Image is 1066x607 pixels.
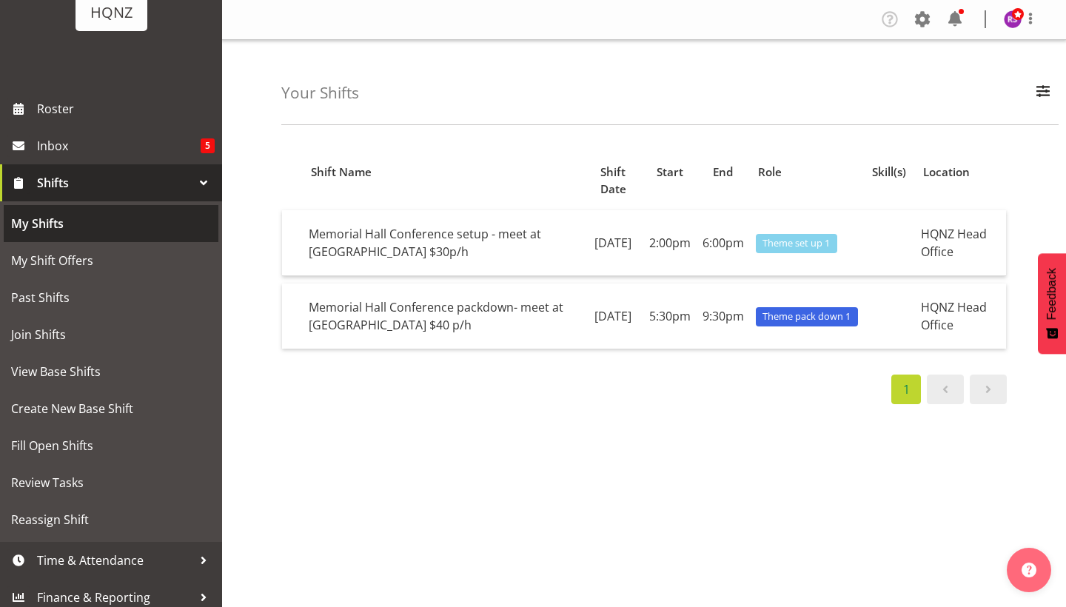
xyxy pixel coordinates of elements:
span: Shift Name [311,164,372,181]
span: Shift Date [591,164,634,198]
span: My Shifts [11,212,211,235]
a: Past Shifts [4,279,218,316]
span: Theme set up 1 [762,236,830,250]
div: HQNZ [90,1,133,24]
a: Review Tasks [4,464,218,501]
span: Join Shifts [11,323,211,346]
span: Reassign Shift [11,509,211,531]
td: [DATE] [583,284,643,349]
td: HQNZ Head Office [915,284,1006,349]
td: [DATE] [583,210,643,276]
span: Fill Open Shifts [11,435,211,457]
td: 9:30pm [697,284,750,349]
span: Roster [37,98,215,120]
a: Join Shifts [4,316,218,353]
span: Inbox [37,135,201,157]
span: Theme pack down 1 [762,309,851,323]
a: My Shifts [4,205,218,242]
span: Create New Base Shift [11,398,211,420]
td: HQNZ Head Office [915,210,1006,276]
a: Fill Open Shifts [4,427,218,464]
span: Feedback [1045,268,1059,320]
span: Role [758,164,782,181]
button: Feedback - Show survey [1038,253,1066,354]
span: 5 [201,138,215,153]
span: Review Tasks [11,472,211,494]
td: 5:30pm [643,284,697,349]
span: Location [923,164,970,181]
span: End [713,164,733,181]
button: Filter Employees [1028,77,1059,110]
td: Memorial Hall Conference setup - meet at [GEOGRAPHIC_DATA] $30p/h [303,210,583,276]
span: Shifts [37,172,192,194]
h4: Your Shifts [281,84,359,101]
span: Start [657,164,683,181]
a: My Shift Offers [4,242,218,279]
span: View Base Shifts [11,360,211,383]
td: 6:00pm [697,210,750,276]
span: Time & Attendance [37,549,192,571]
a: Create New Base Shift [4,390,218,427]
span: Past Shifts [11,286,211,309]
a: View Base Shifts [4,353,218,390]
td: Memorial Hall Conference packdown- meet at [GEOGRAPHIC_DATA] $40 p/h [303,284,583,349]
img: help-xxl-2.png [1022,563,1036,577]
span: My Shift Offers [11,249,211,272]
td: 2:00pm [643,210,697,276]
a: Reassign Shift [4,501,218,538]
span: Skill(s) [872,164,906,181]
img: rebecca-shaw5948.jpg [1004,10,1022,28]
